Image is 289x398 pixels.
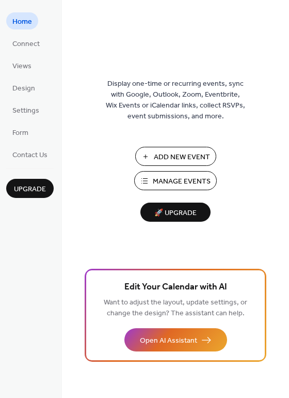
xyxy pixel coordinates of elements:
[135,147,216,166] button: Add New Event
[124,328,227,351] button: Open AI Assistant
[12,150,47,161] span: Contact Us
[6,124,35,141] a: Form
[12,61,31,72] span: Views
[12,39,40,50] span: Connect
[6,35,46,52] a: Connect
[12,17,32,27] span: Home
[12,83,35,94] span: Design
[140,335,197,346] span: Open AI Assistant
[154,152,210,163] span: Add New Event
[124,280,227,295] span: Edit Your Calendar with AI
[153,176,211,187] span: Manage Events
[6,101,45,118] a: Settings
[12,105,39,116] span: Settings
[140,203,211,222] button: 🚀 Upgrade
[6,179,54,198] button: Upgrade
[14,184,46,195] span: Upgrade
[6,12,38,29] a: Home
[6,146,54,163] a: Contact Us
[6,79,41,96] a: Design
[134,171,217,190] button: Manage Events
[104,296,247,320] span: Want to adjust the layout, update settings, or change the design? The assistant can help.
[147,206,204,220] span: 🚀 Upgrade
[106,79,245,122] span: Display one-time or recurring events, sync with Google, Outlook, Zoom, Eventbrite, Wix Events or ...
[12,128,28,139] span: Form
[6,57,38,74] a: Views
